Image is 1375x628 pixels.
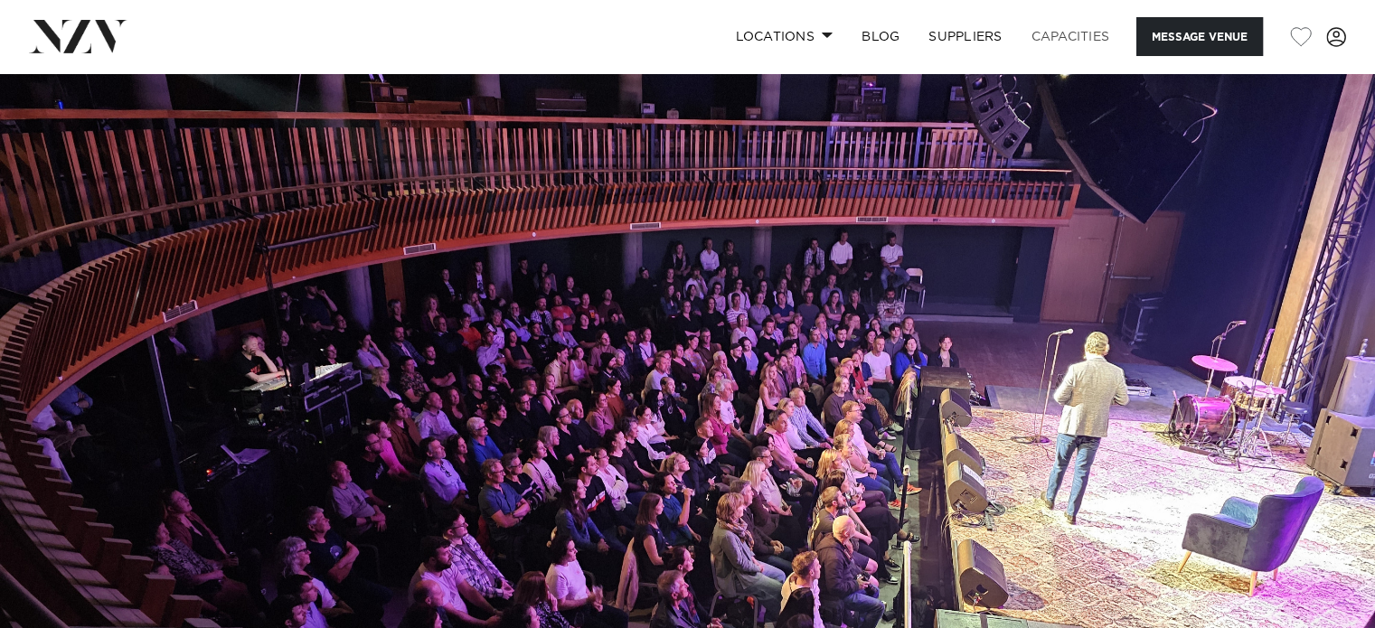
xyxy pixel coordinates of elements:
a: Capacities [1017,17,1125,56]
button: Message Venue [1136,17,1263,56]
a: SUPPLIERS [914,17,1016,56]
img: nzv-logo.png [29,20,127,52]
a: BLOG [847,17,914,56]
a: Locations [720,17,847,56]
